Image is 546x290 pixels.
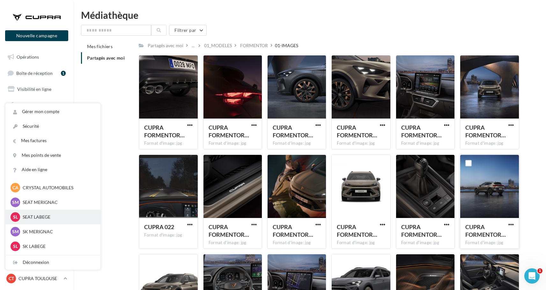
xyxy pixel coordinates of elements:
a: Contacts [4,114,70,128]
div: Médiathèque [81,10,538,20]
div: Format d'image: jpg [401,240,449,246]
span: CUPRA FORMENTOR PA 138 [337,223,377,238]
span: Partagés avec moi [87,55,125,61]
a: Mes factures [5,134,100,148]
a: Sécurité [5,119,100,134]
a: Mes points de vente [5,148,100,163]
a: Visibilité en ligne [4,83,70,96]
p: SK LABEGE [23,243,93,250]
span: CUPRA FORMENTOR PA 007 [465,124,506,139]
div: Format d'image: jpg [337,141,385,146]
a: PLV et print personnalisable [4,162,70,181]
span: CUPRA FORMENTOR PA 057 [209,124,249,139]
span: CUPRA FORMENTOR PA 150 [337,124,377,139]
span: CUPRA FORMENTOR PA 098 [401,223,442,238]
div: Format d'image: jpg [401,141,449,146]
span: Campagnes [16,102,39,108]
a: CT CUPRA TOULOUSE [5,272,68,285]
span: SL [13,243,18,250]
button: Filtrer par [169,25,207,36]
p: CRYSTAL AUTOMOBILES [23,185,93,191]
span: Visibilité en ligne [17,86,51,92]
div: Format d'image: jpg [337,240,385,246]
p: SK MERIGNAC [23,228,93,235]
p: SEAT LABEGE [23,214,93,220]
div: ... [190,41,196,50]
a: Médiathèque [4,130,70,143]
span: CUPRA FORMENTOR PA 040 [465,223,506,238]
a: Campagnes DataOnDemand [4,183,70,202]
a: Boîte de réception1 [4,66,70,80]
a: Aide en ligne [5,163,100,177]
a: Campagnes [4,98,70,112]
div: 01-IMAGES [275,42,298,49]
div: Partagés avec moi [148,42,183,49]
div: Format d'image: jpg [273,141,321,146]
div: Format d'image: jpg [465,141,513,146]
div: Format d'image: jpg [465,240,513,246]
div: Déconnexion [5,255,100,270]
span: Boîte de réception [16,70,53,76]
p: CUPRA TOULOUSE [18,275,61,282]
p: SEAT MERIGNAC [23,199,93,206]
span: CUPRA 022 [144,223,174,230]
span: CT [9,275,14,282]
div: 01_MODELES [204,42,232,49]
span: CUPRA FORMENTOR PA 022 [273,124,313,139]
span: CUPRA FORMENTOR PA 076 [401,124,442,139]
button: Nouvelle campagne [5,30,68,41]
span: CUPRA FORMENTOR PA 174 [273,223,313,238]
a: Calendrier [4,146,70,159]
div: 1 [61,71,66,76]
iframe: Intercom live chat [524,268,540,284]
span: CUPRA FORMENTOR PA 102 [209,223,249,238]
span: SL [13,214,18,220]
span: Opérations [17,54,39,60]
a: Gérer mon compte [5,105,100,119]
span: Mes fichiers [87,44,113,49]
div: Format d'image: jpg [209,240,257,246]
div: FORMENTOR [240,42,268,49]
span: SM [12,199,19,206]
span: 1 [537,268,542,273]
span: SM [12,228,19,235]
div: Format d'image: jpg [144,141,192,146]
a: Opérations [4,50,70,64]
span: CA [12,185,18,191]
span: CUPRA FORMENTOR PA 148 [144,124,185,139]
div: Format d'image: jpg [209,141,257,146]
div: Format d'image: jpg [144,232,192,238]
div: Format d'image: jpg [273,240,321,246]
